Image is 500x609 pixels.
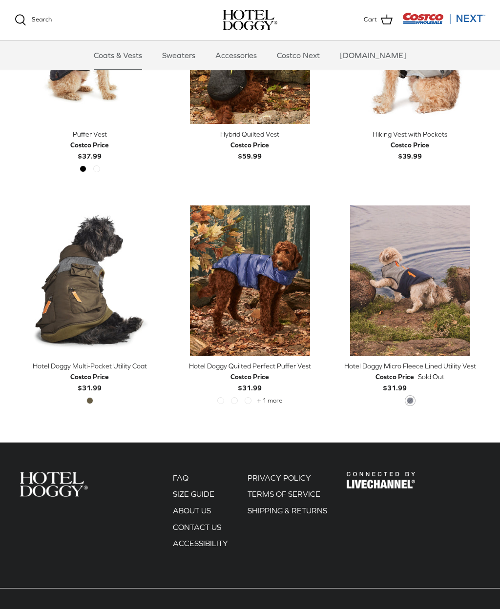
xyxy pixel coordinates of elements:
a: Hotel Doggy Multi-Pocket Utility Coat Costco Price$31.99 [15,361,165,393]
img: Hotel Doggy Costco Next [347,472,415,489]
a: CONTACT US [173,523,221,531]
a: Hotel Doggy Micro Fleece Lined Utility Vest Costco Price$31.99 Sold Out [335,361,485,393]
b: $31.99 [375,371,414,391]
div: Secondary navigation [238,472,337,554]
a: Hotel Doggy Quilted Perfect Puffer Vest Costco Price$31.99 [175,361,325,393]
div: Costco Price [230,371,269,382]
a: SHIPPING & RETURNS [248,506,327,515]
b: $31.99 [230,371,269,391]
a: ACCESSIBILITY [173,539,228,548]
a: Search [15,14,52,26]
b: $31.99 [70,371,109,391]
b: $59.99 [230,140,269,160]
a: Hotel Doggy Micro Fleece Lined Utility Vest [335,205,485,356]
span: Search [32,16,52,23]
a: TERMS OF SERVICE [248,489,320,498]
a: Cart [364,14,393,26]
a: FAQ [173,473,188,482]
div: Hotel Doggy Quilted Perfect Puffer Vest [175,361,325,371]
b: $39.99 [391,140,429,160]
span: Cart [364,15,377,25]
span: Sold Out [418,371,444,382]
a: PRIVACY POLICY [248,473,311,482]
div: Costco Price [70,140,109,150]
a: Coats & Vests [85,41,151,70]
a: [DOMAIN_NAME] [331,41,415,70]
div: Hotel Doggy Multi-Pocket Utility Coat [15,361,165,371]
a: Costco Next [268,41,329,70]
div: Hotel Doggy Micro Fleece Lined Utility Vest [335,361,485,371]
div: Costco Price [391,140,429,150]
a: ABOUT US [173,506,211,515]
img: hoteldoggycom [223,10,277,30]
a: Hotel Doggy Multi-Pocket Utility Coat [15,205,165,356]
a: Puffer Vest Costco Price$37.99 [15,129,165,162]
b: $37.99 [70,140,109,160]
a: Hybrid Quilted Vest Costco Price$59.99 [175,129,325,162]
div: Puffer Vest [15,129,165,140]
div: Costco Price [70,371,109,382]
div: Hybrid Quilted Vest [175,129,325,140]
div: Costco Price [230,140,269,150]
span: + 1 more [257,397,282,404]
div: Costco Price [375,371,414,382]
img: Costco Next [402,12,485,24]
div: Hiking Vest with Pockets [335,129,485,140]
a: Hiking Vest with Pockets Costco Price$39.99 [335,129,485,162]
img: Hotel Doggy Costco Next [20,472,88,497]
a: hoteldoggy.com hoteldoggycom [223,10,277,30]
a: SIZE GUIDE [173,489,214,498]
a: Sweaters [153,41,204,70]
a: Visit Costco Next [402,19,485,26]
a: Hotel Doggy Quilted Perfect Puffer Vest [175,205,325,356]
div: Secondary navigation [163,472,238,554]
a: Accessories [207,41,266,70]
